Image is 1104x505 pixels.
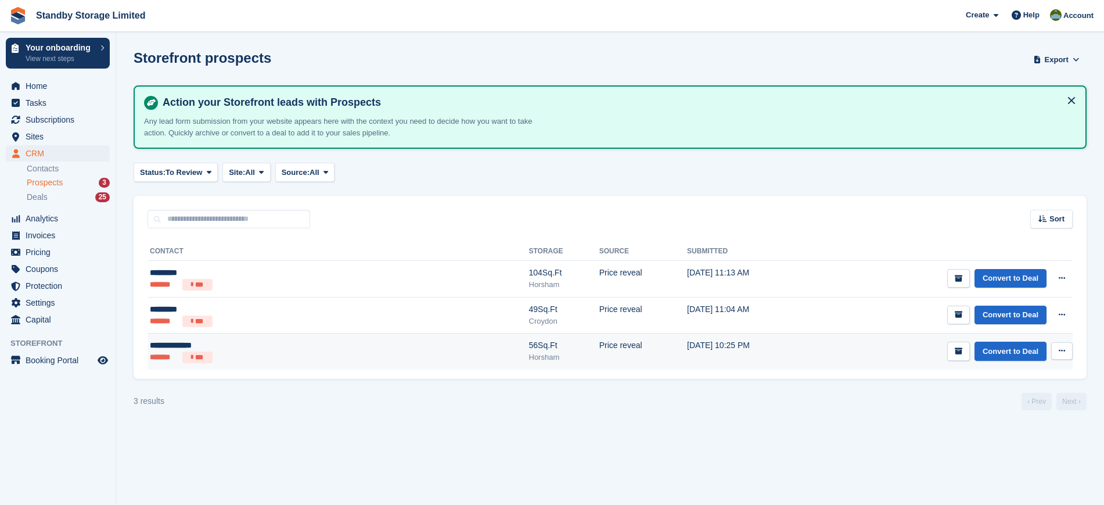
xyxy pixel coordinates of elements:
[687,242,815,261] th: Submitted
[10,338,116,349] span: Storefront
[1019,393,1089,410] nav: Page
[1063,10,1094,22] span: Account
[6,210,110,227] a: menu
[6,38,110,69] a: Your onboarding View next steps
[974,342,1047,361] a: Convert to Deal
[6,261,110,277] a: menu
[1045,54,1069,66] span: Export
[134,163,218,182] button: Status: To Review
[26,44,95,52] p: Your onboarding
[148,242,529,261] th: Contact
[6,278,110,294] a: menu
[9,7,27,24] img: stora-icon-8386f47178a22dfd0bd8f6a31ec36ba5ce8667c1dd55bd0f319d3a0aa187defe.svg
[26,128,95,145] span: Sites
[6,145,110,162] a: menu
[27,191,110,203] a: Deals 25
[27,177,110,189] a: Prospects 3
[974,269,1047,288] a: Convert to Deal
[26,95,95,111] span: Tasks
[529,316,599,327] div: Croydon
[6,244,110,260] a: menu
[599,334,687,370] td: Price reveal
[27,192,48,203] span: Deals
[26,78,95,94] span: Home
[599,242,687,261] th: Source
[282,167,310,178] span: Source:
[26,295,95,311] span: Settings
[229,167,245,178] span: Site:
[6,227,110,243] a: menu
[974,306,1047,325] a: Convert to Deal
[26,53,95,64] p: View next steps
[95,192,110,202] div: 25
[134,50,271,66] h1: Storefront prospects
[1056,393,1087,410] a: Next
[144,116,551,138] p: Any lead form submission from your website appears here with the context you need to decide how y...
[222,163,271,182] button: Site: All
[529,267,599,279] div: 104Sq.Ft
[1049,213,1065,225] span: Sort
[26,227,95,243] span: Invoices
[529,279,599,291] div: Horsham
[275,163,335,182] button: Source: All
[966,9,989,21] span: Create
[6,311,110,328] a: menu
[27,177,63,188] span: Prospects
[140,167,166,178] span: Status:
[166,167,202,178] span: To Review
[26,112,95,128] span: Subscriptions
[26,352,95,368] span: Booking Portal
[6,78,110,94] a: menu
[1050,9,1062,21] img: Aaron Winter
[687,261,815,298] td: [DATE] 11:13 AM
[687,297,815,334] td: [DATE] 11:04 AM
[529,242,599,261] th: Storage
[1023,9,1040,21] span: Help
[158,96,1076,109] h4: Action your Storefront leads with Prospects
[310,167,319,178] span: All
[6,95,110,111] a: menu
[26,261,95,277] span: Coupons
[6,295,110,311] a: menu
[6,352,110,368] a: menu
[687,334,815,370] td: [DATE] 10:25 PM
[27,163,110,174] a: Contacts
[26,311,95,328] span: Capital
[134,395,164,407] div: 3 results
[26,244,95,260] span: Pricing
[529,303,599,316] div: 49Sq.Ft
[1022,393,1052,410] a: Previous
[599,297,687,334] td: Price reveal
[1031,50,1082,69] button: Export
[245,167,255,178] span: All
[599,261,687,298] td: Price reveal
[529,352,599,363] div: Horsham
[6,112,110,128] a: menu
[96,353,110,367] a: Preview store
[26,278,95,294] span: Protection
[31,6,150,25] a: Standby Storage Limited
[99,178,110,188] div: 3
[6,128,110,145] a: menu
[26,145,95,162] span: CRM
[529,339,599,352] div: 56Sq.Ft
[26,210,95,227] span: Analytics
